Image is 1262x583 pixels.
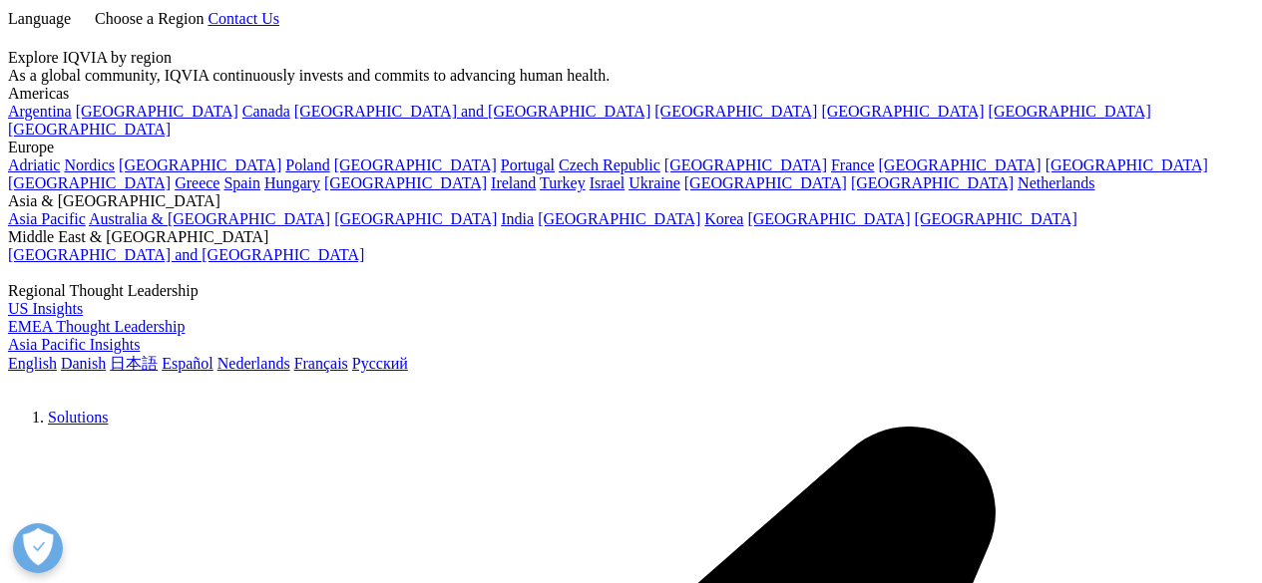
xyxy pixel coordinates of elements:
[8,192,1254,210] div: Asia & [GEOGRAPHIC_DATA]
[8,121,171,138] a: [GEOGRAPHIC_DATA]
[664,156,827,173] a: [GEOGRAPHIC_DATA]
[538,210,700,227] a: [GEOGRAPHIC_DATA]
[175,174,219,191] a: Greece
[684,174,847,191] a: [GEOGRAPHIC_DATA]
[352,355,408,372] a: Русский
[747,210,910,227] a: [GEOGRAPHIC_DATA]
[95,10,204,27] span: Choose a Region
[48,409,108,426] a: Solutions
[8,300,83,317] a: US Insights
[64,156,115,173] a: Nordics
[491,174,536,191] a: Ireland
[8,174,171,191] a: [GEOGRAPHIC_DATA]
[590,174,626,191] a: Israel
[162,355,213,372] a: Español
[89,210,330,227] a: Australia & [GEOGRAPHIC_DATA]
[8,355,57,372] a: English
[989,103,1151,120] a: [GEOGRAPHIC_DATA]
[76,103,238,120] a: [GEOGRAPHIC_DATA]
[264,174,320,191] a: Hungary
[8,67,1254,85] div: As a global community, IQVIA continuously invests and commits to advancing human health.
[119,156,281,173] a: [GEOGRAPHIC_DATA]
[629,174,680,191] a: Ukraine
[294,103,650,120] a: [GEOGRAPHIC_DATA] and [GEOGRAPHIC_DATA]
[8,139,1254,156] div: Europe
[851,174,1014,191] a: [GEOGRAPHIC_DATA]
[8,318,185,335] a: EMEA Thought Leadership
[915,210,1077,227] a: [GEOGRAPHIC_DATA]
[208,10,279,27] a: Contact Us
[654,103,817,120] a: [GEOGRAPHIC_DATA]
[559,156,660,173] a: Czech Republic
[110,355,158,372] a: 日本語
[61,355,106,372] a: Danish
[242,103,290,120] a: Canada
[1018,174,1094,191] a: Netherlands
[334,210,497,227] a: [GEOGRAPHIC_DATA]
[8,156,60,173] a: Adriatic
[821,103,984,120] a: [GEOGRAPHIC_DATA]
[879,156,1042,173] a: [GEOGRAPHIC_DATA]
[704,210,743,227] a: Korea
[294,355,348,372] a: Français
[217,355,290,372] a: Nederlands
[8,85,1254,103] div: Americas
[223,174,259,191] a: Spain
[501,210,534,227] a: India
[8,282,1254,300] div: Regional Thought Leadership
[8,10,71,27] span: Language
[8,336,140,353] a: Asia Pacific Insights
[540,174,586,191] a: Turkey
[8,246,364,263] a: [GEOGRAPHIC_DATA] and [GEOGRAPHIC_DATA]
[285,156,329,173] a: Poland
[324,174,487,191] a: [GEOGRAPHIC_DATA]
[1046,156,1208,173] a: [GEOGRAPHIC_DATA]
[8,49,1254,67] div: Explore IQVIA by region
[8,210,86,227] a: Asia Pacific
[501,156,555,173] a: Portugal
[831,156,875,173] a: France
[334,156,497,173] a: [GEOGRAPHIC_DATA]
[8,103,72,120] a: Argentina
[8,228,1254,246] div: Middle East & [GEOGRAPHIC_DATA]
[13,523,63,573] button: Open Preferences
